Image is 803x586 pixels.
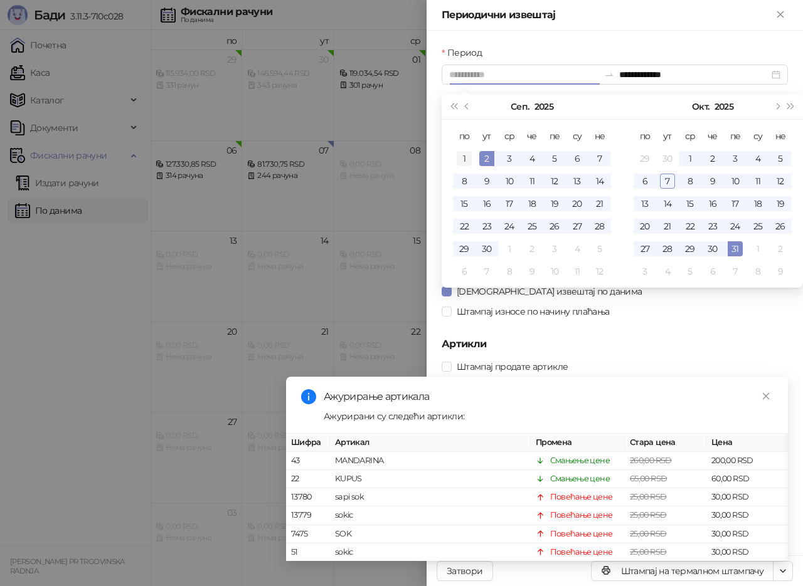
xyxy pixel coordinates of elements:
div: 6 [705,264,720,279]
td: sokic [330,543,531,562]
div: 15 [683,196,698,211]
div: 9 [479,174,494,189]
td: 2025-10-06 [634,170,656,192]
div: 6 [457,264,472,279]
span: 25,00 RSD [630,493,666,502]
td: 2025-09-12 [543,170,566,192]
td: 2025-09-24 [498,215,521,238]
td: 2025-09-27 [566,215,588,238]
div: 8 [750,264,765,279]
button: Следећа година (Control + right) [784,94,798,119]
td: 2025-10-19 [769,192,792,215]
td: 2025-11-09 [769,260,792,283]
th: не [588,125,611,147]
td: 2025-10-31 [724,238,747,260]
div: 10 [728,174,743,189]
td: 2025-10-25 [747,215,769,238]
div: 9 [773,264,788,279]
div: 13 [570,174,585,189]
td: 2025-09-29 [453,238,476,260]
td: 2025-10-10 [543,260,566,283]
div: 14 [660,196,675,211]
td: 2025-09-02 [476,147,498,170]
span: Штампај износе по начину плаћања [452,305,615,318]
td: 2025-09-25 [521,215,543,238]
div: 26 [773,219,788,234]
td: 2025-10-01 [679,147,701,170]
div: 21 [660,219,675,234]
td: 2025-09-20 [566,192,588,215]
div: 4 [660,264,675,279]
a: Close [759,389,773,403]
span: 25,00 RSD [630,529,666,538]
td: 2025-09-18 [521,192,543,215]
td: 2025-11-02 [769,238,792,260]
th: по [634,125,656,147]
td: 43 [286,452,330,470]
div: 20 [637,219,652,234]
h5: Артикли [442,337,788,352]
div: Ажурирање артикала [324,389,773,404]
div: Смањење цене [550,454,610,467]
div: 24 [502,219,517,234]
td: 2025-09-15 [453,192,476,215]
td: 2025-10-21 [656,215,679,238]
th: Артикал [330,434,531,452]
td: 2025-09-03 [498,147,521,170]
td: 2025-09-19 [543,192,566,215]
td: 2025-10-02 [521,238,543,260]
button: Затвори [437,561,493,581]
td: 2025-10-09 [521,260,543,283]
div: 5 [683,264,698,279]
td: 2025-11-01 [747,238,769,260]
td: 30,00 RSD [706,507,788,525]
span: info-circle [301,389,316,404]
td: 30,00 RSD [706,525,788,543]
div: 12 [547,174,562,189]
td: 2025-11-05 [679,260,701,283]
td: 13779 [286,507,330,525]
td: 2025-10-26 [769,215,792,238]
td: 2025-09-01 [453,147,476,170]
div: Повећање цене [550,546,613,558]
td: 2025-09-16 [476,192,498,215]
td: 2025-10-15 [679,192,701,215]
div: 28 [660,241,675,256]
div: 21 [592,196,607,211]
th: Стара цена [625,434,706,452]
td: 2025-11-07 [724,260,747,283]
div: Ажурирани су следећи артикли: [324,409,773,423]
div: 27 [570,219,585,234]
div: 23 [705,219,720,234]
td: 2025-10-18 [747,192,769,215]
div: Повећање цене [550,510,613,522]
td: 2025-10-10 [724,170,747,192]
button: Претходни месец (PageUp) [460,94,474,119]
td: 2025-10-03 [724,147,747,170]
button: Изабери месец [511,94,529,119]
td: 2025-11-04 [656,260,679,283]
th: Цена [706,434,788,452]
td: 2025-10-23 [701,215,724,238]
div: 1 [502,241,517,256]
td: 2025-10-03 [543,238,566,260]
div: 22 [683,219,698,234]
div: 26 [547,219,562,234]
span: swap-right [604,70,614,80]
div: 31 [728,241,743,256]
div: 8 [457,174,472,189]
td: 2025-10-09 [701,170,724,192]
div: 19 [547,196,562,211]
span: [DEMOGRAPHIC_DATA] извештај по данима [452,285,647,298]
div: 22 [457,219,472,234]
span: 25,00 RSD [630,547,666,557]
td: 2025-09-07 [588,147,611,170]
td: 2025-10-06 [453,260,476,283]
td: 2025-10-11 [747,170,769,192]
div: 20 [570,196,585,211]
div: 2 [705,151,720,166]
td: 51 [286,543,330,562]
div: 18 [750,196,765,211]
div: 17 [502,196,517,211]
td: 2025-11-08 [747,260,769,283]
